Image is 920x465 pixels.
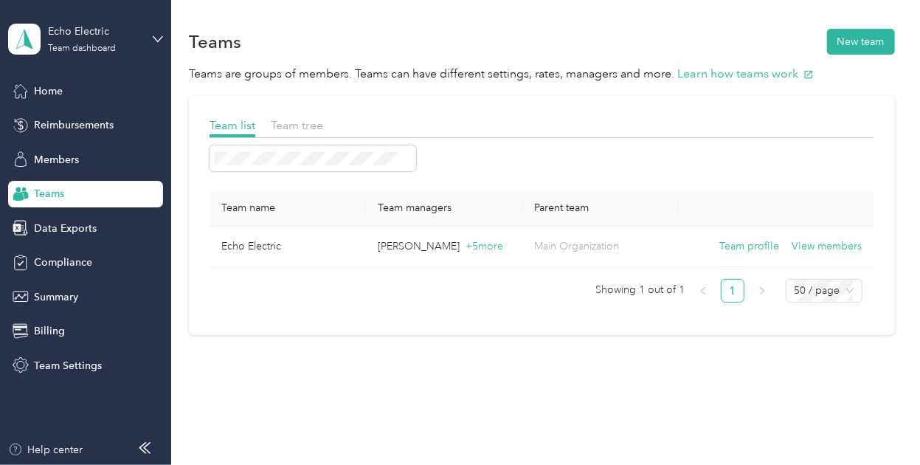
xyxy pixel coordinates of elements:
li: 1 [721,279,744,303]
iframe: Everlance-gr Chat Button Frame [837,382,920,465]
span: Members [34,152,79,168]
div: Page Size [786,279,862,303]
a: 1 [722,280,744,302]
p: [PERSON_NAME] [378,238,511,255]
span: Team Settings [34,358,102,373]
h1: Teams [189,34,241,49]
button: Help center [8,442,83,458]
li: Previous Page [691,279,715,303]
button: right [750,279,774,303]
span: right [758,286,767,295]
li: Next Page [750,279,774,303]
span: + 5 more [466,240,503,252]
span: Teams [34,186,64,201]
th: Team name [210,190,366,227]
span: Showing 1 out of 1 [596,279,685,301]
button: Team profile [719,238,779,255]
span: Data Exports [34,221,97,236]
p: Teams are groups of members. Teams can have different settings, rates, managers and more. [189,65,894,83]
span: Reimbursements [34,117,114,133]
span: Team tree [271,118,323,132]
div: Echo Electric [48,24,140,39]
span: 50 / page [795,280,854,302]
td: Echo Electric [210,227,366,267]
button: New team [827,29,895,55]
span: Team list [210,118,255,132]
button: View members [792,238,862,255]
span: Home [34,83,63,99]
th: Parent team [522,190,679,227]
p: Main Organization [534,238,667,255]
button: Learn how teams work [677,65,814,83]
span: Billing [34,323,65,339]
th: Team managers [366,190,522,227]
button: left [691,279,715,303]
td: Main Organization [522,227,679,267]
span: Summary [34,289,78,305]
span: Compliance [34,255,92,270]
span: left [699,286,708,295]
div: Team dashboard [48,44,116,53]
